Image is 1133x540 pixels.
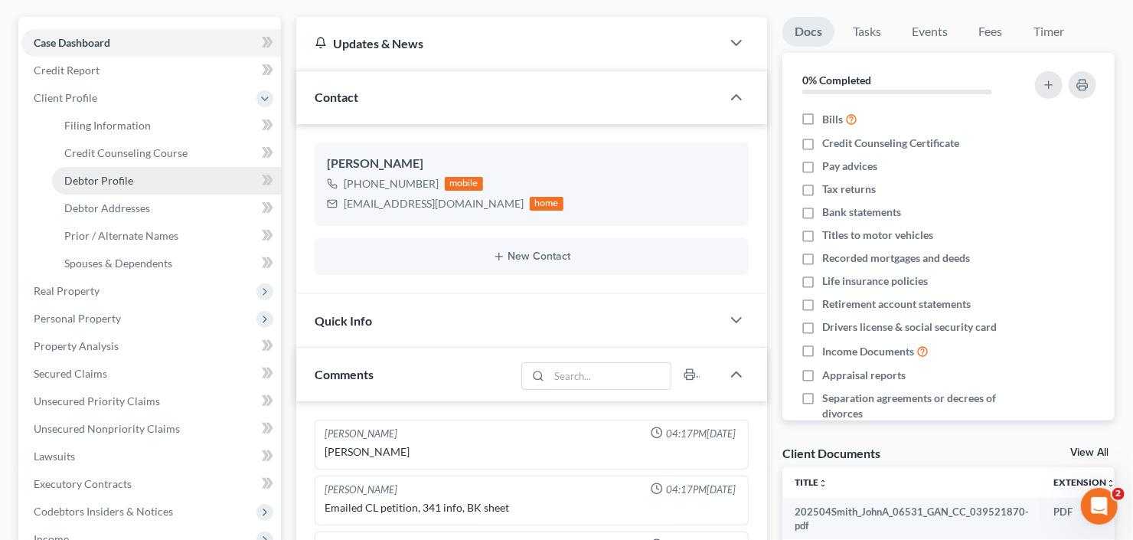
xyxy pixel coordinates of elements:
span: Unsecured Nonpriority Claims [34,422,180,435]
a: View All [1070,447,1109,458]
span: Bills [822,112,843,127]
a: Unsecured Priority Claims [21,388,281,415]
a: Titleunfold_more [795,476,828,488]
span: Recorded mortgages and deeds [822,250,970,266]
div: Emailed CL petition, 341 info, BK sheet [325,500,739,515]
span: Drivers license & social security card [822,319,997,335]
span: Contact [315,90,358,104]
div: [PERSON_NAME] [327,155,736,173]
span: Credit Counseling Course [64,146,188,159]
span: Separation agreements or decrees of divorces [822,391,1018,421]
span: Case Dashboard [34,36,110,49]
span: Quick Info [315,313,372,328]
span: Lawsuits [34,450,75,463]
span: Executory Contracts [34,477,132,490]
td: PDF [1041,498,1128,540]
a: Executory Contracts [21,470,281,498]
span: Secured Claims [34,367,107,380]
a: Lawsuits [21,443,281,470]
a: Fees [966,17,1015,47]
a: Credit Report [21,57,281,84]
a: Filing Information [52,112,281,139]
button: New Contact [327,250,736,263]
span: Credit Counseling Certificate [822,136,959,151]
span: 04:17PM[DATE] [666,427,736,441]
a: Events [900,17,960,47]
div: [PERSON_NAME] [325,427,397,441]
div: Client Documents [782,445,880,461]
a: Property Analysis [21,332,281,360]
span: Tax returns [822,182,876,197]
span: Prior / Alternate Names [64,229,178,242]
i: unfold_more [818,479,828,488]
a: Prior / Alternate Names [52,222,281,250]
div: Updates & News [315,35,703,51]
a: Extensionunfold_more [1053,476,1115,488]
span: 04:17PM[DATE] [666,483,736,497]
a: Timer [1021,17,1076,47]
strong: 0% Completed [802,74,871,87]
span: Debtor Profile [64,174,133,187]
span: Retirement account statements [822,296,971,312]
span: Personal Property [34,312,121,325]
td: 202504Smith_JohnA_06531_GAN_CC_039521870-pdf [782,498,1041,540]
span: Debtor Addresses [64,201,150,214]
span: 2 [1112,488,1125,500]
a: Credit Counseling Course [52,139,281,167]
span: Bank statements [822,205,901,220]
span: Pay advices [822,159,877,174]
span: Credit Report [34,64,100,77]
div: home [530,197,563,211]
div: [PHONE_NUMBER] [344,176,439,191]
span: Client Profile [34,91,97,104]
span: Titles to motor vehicles [822,227,933,243]
i: unfold_more [1106,479,1115,488]
span: Spouses & Dependents [64,257,172,270]
span: Property Analysis [34,339,119,352]
span: Appraisal reports [822,368,906,383]
a: Unsecured Nonpriority Claims [21,415,281,443]
span: Unsecured Priority Claims [34,394,160,407]
a: Debtor Addresses [52,195,281,222]
span: Income Documents [822,344,914,359]
div: [PERSON_NAME] [325,444,739,460]
iframe: Intercom live chat [1081,488,1118,525]
span: Real Property [34,284,100,297]
span: Codebtors Insiders & Notices [34,505,173,518]
div: [PERSON_NAME] [325,483,397,497]
a: Debtor Profile [52,167,281,195]
a: Tasks [841,17,893,47]
input: Search... [550,363,671,389]
span: Comments [315,367,374,381]
a: Spouses & Dependents [52,250,281,277]
div: mobile [445,177,483,191]
span: Life insurance policies [822,273,928,289]
a: Secured Claims [21,360,281,388]
div: [EMAIL_ADDRESS][DOMAIN_NAME] [344,196,524,211]
a: Docs [782,17,834,47]
a: Case Dashboard [21,29,281,57]
span: Filing Information [64,119,151,132]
